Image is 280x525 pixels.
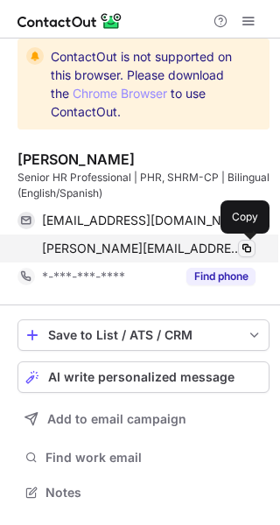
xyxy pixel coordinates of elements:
div: Save to List / ATS / CRM [48,328,239,342]
button: Find work email [17,445,269,470]
div: [PERSON_NAME] [17,150,135,168]
img: warning [26,47,44,65]
a: Chrome Browser [73,86,167,101]
button: AI write personalized message [17,361,269,393]
button: Add to email campaign [17,403,269,435]
button: Reveal Button [186,268,255,285]
button: Notes [17,480,269,505]
span: Notes [45,485,262,500]
img: ContactOut v5.3.10 [17,10,122,31]
span: ContactOut is not supported on this browser. Please download the to use ContactOut. [51,47,238,121]
span: Add to email campaign [47,412,186,426]
span: Find work email [45,450,262,465]
button: save-profile-one-click [17,319,269,351]
span: [EMAIL_ADDRESS][DOMAIN_NAME] [42,213,242,228]
span: AI write personalized message [48,370,234,384]
div: Senior HR Professional | PHR, SHRM-CP | Bilingual (English/Spanish) [17,170,269,201]
span: [PERSON_NAME][EMAIL_ADDRESS][PERSON_NAME][DOMAIN_NAME] [42,241,242,256]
